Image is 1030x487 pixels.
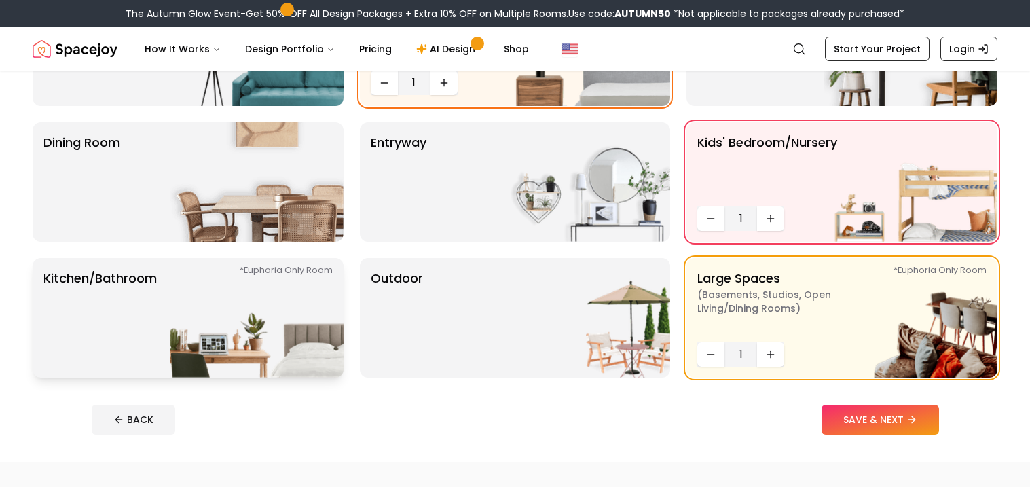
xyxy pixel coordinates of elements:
[405,35,490,62] a: AI Design
[697,133,837,201] p: Kids' Bedroom/Nursery
[170,122,344,242] img: Dining Room
[824,122,997,242] img: Kids' Bedroom/Nursery
[134,35,232,62] button: How It Works
[371,71,398,95] button: Decrease quantity
[730,211,752,227] span: 1
[33,35,117,62] img: Spacejoy Logo
[822,405,939,435] button: SAVE & NEXT
[757,206,784,231] button: Increase quantity
[940,37,997,61] a: Login
[170,258,344,378] img: Kitchen/Bathroom *Euphoria Only
[134,35,540,62] nav: Main
[730,346,752,363] span: 1
[825,37,930,61] a: Start Your Project
[371,269,423,367] p: Outdoor
[126,7,904,20] div: The Autumn Glow Event-Get 50% OFF All Design Packages + Extra 10% OFF on Multiple Rooms.
[496,258,670,378] img: Outdoor
[496,122,670,242] img: entryway
[697,206,724,231] button: Decrease quantity
[568,7,671,20] span: Use code:
[697,288,867,315] span: ( Basements, Studios, Open living/dining rooms )
[43,133,120,231] p: Dining Room
[824,258,997,378] img: Large Spaces *Euphoria Only
[493,35,540,62] a: Shop
[671,7,904,20] span: *Not applicable to packages already purchased*
[43,269,157,367] p: Kitchen/Bathroom
[697,269,867,337] p: Large Spaces
[33,35,117,62] a: Spacejoy
[403,75,425,91] span: 1
[234,35,346,62] button: Design Portfolio
[430,71,458,95] button: Increase quantity
[371,133,426,231] p: entryway
[562,41,578,57] img: United States
[697,342,724,367] button: Decrease quantity
[92,405,175,435] button: BACK
[614,7,671,20] b: AUTUMN50
[757,342,784,367] button: Increase quantity
[33,27,997,71] nav: Global
[348,35,403,62] a: Pricing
